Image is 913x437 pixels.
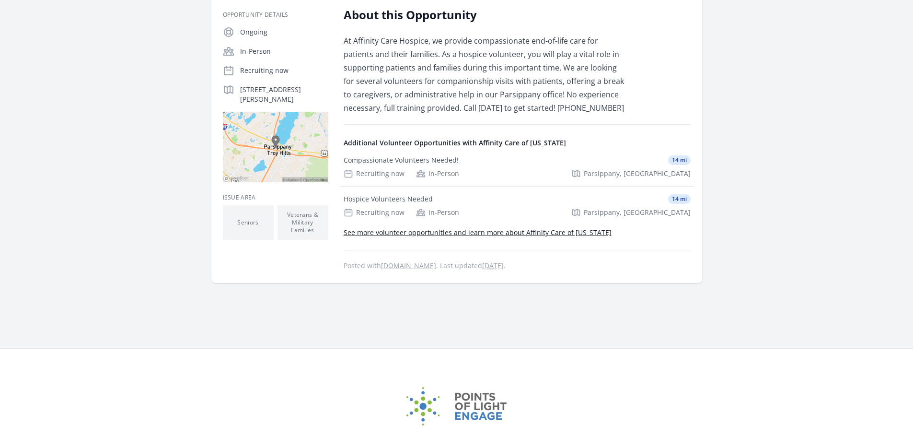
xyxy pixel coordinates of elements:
li: Veterans & Military Families [277,205,328,240]
a: Compassionate Volunteers Needed! 14 mi Recruiting now In-Person Parsippany, [GEOGRAPHIC_DATA] [340,148,694,186]
p: Posted with . Last updated . [344,262,691,270]
span: 14 mi [668,155,691,165]
h3: Issue area [223,194,328,201]
p: At Affinity Care Hospice, we provide compassionate end-of-life care for patients and their famili... [344,34,624,115]
div: In-Person [416,169,459,178]
div: Hospice Volunteers Needed [344,194,433,204]
a: Hospice Volunteers Needed 14 mi Recruiting now In-Person Parsippany, [GEOGRAPHIC_DATA] [340,187,694,225]
h2: About this Opportunity [344,7,624,23]
h3: Opportunity Details [223,11,328,19]
span: Parsippany, [GEOGRAPHIC_DATA] [584,169,691,178]
div: Recruiting now [344,169,404,178]
li: Seniors [223,205,274,240]
img: Map [223,112,328,182]
p: Recruiting now [240,66,328,75]
abbr: Tue, Dec 24, 2024 3:15 PM [482,261,504,270]
div: Compassionate Volunteers Needed! [344,155,459,165]
span: 14 mi [668,194,691,204]
p: [STREET_ADDRESS][PERSON_NAME] [240,85,328,104]
a: [DOMAIN_NAME] [381,261,436,270]
img: Points of Light Engage [406,387,507,425]
h4: Additional Volunteer Opportunities with Affinity Care of [US_STATE] [344,138,691,148]
span: Parsippany, [GEOGRAPHIC_DATA] [584,208,691,217]
p: In-Person [240,47,328,56]
a: See more volunteer opportunities and learn more about Affinity Care of [US_STATE] [344,228,612,237]
div: In-Person [416,208,459,217]
div: Recruiting now [344,208,404,217]
p: Ongoing [240,27,328,37]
